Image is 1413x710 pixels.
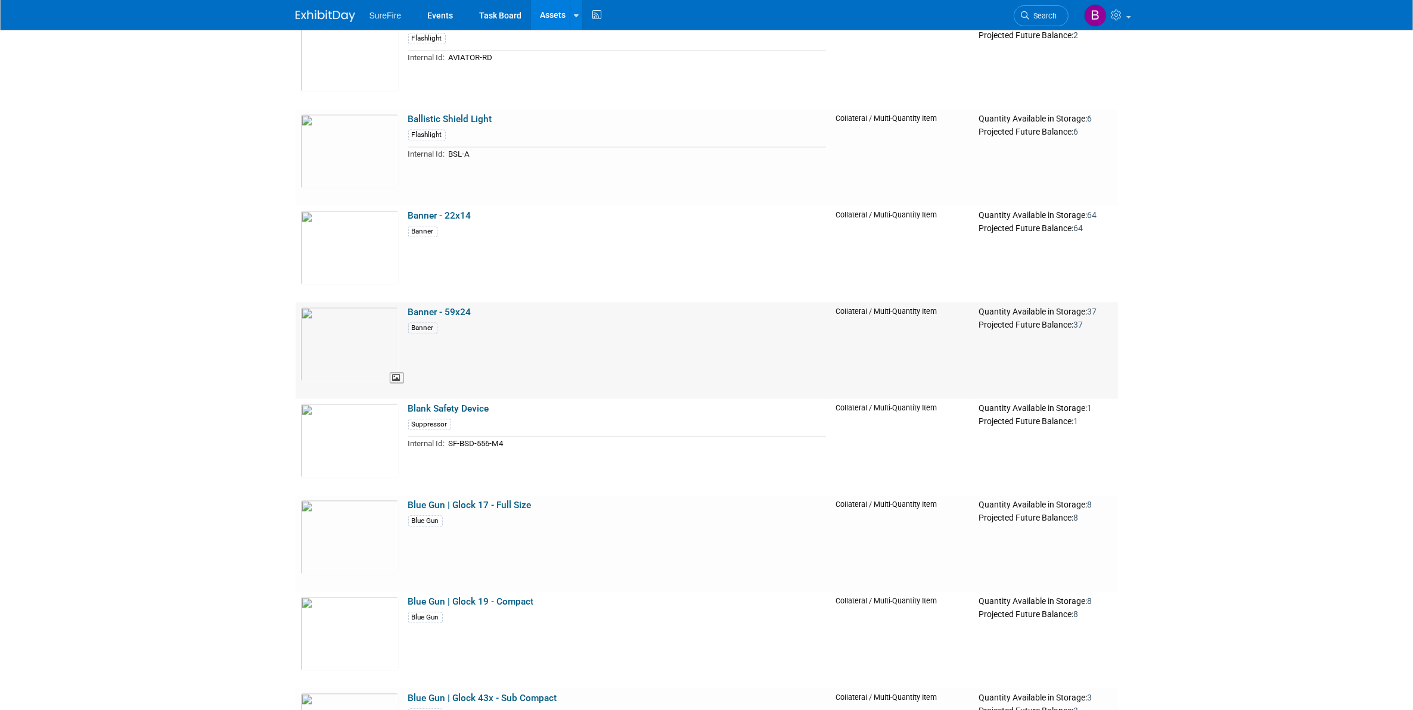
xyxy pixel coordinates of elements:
div: Projected Future Balance: [979,28,1113,41]
div: Banner [408,226,437,237]
span: 37 [1087,307,1097,316]
td: Internal Id: [408,147,445,161]
td: Collateral / Multi-Quantity Item [831,495,974,591]
a: Search [1014,5,1069,26]
td: BSL-A [445,147,826,161]
div: Projected Future Balance: [979,124,1113,138]
div: Projected Future Balance: [979,510,1113,524]
span: 8 [1087,596,1092,606]
div: Projected Future Balance: [979,607,1113,620]
a: Banner - 22x14 [408,210,471,221]
div: Blue Gun [408,612,443,623]
img: Bree Yoshikawa [1084,4,1107,27]
div: Suppressor [408,419,451,430]
span: SureFire [369,11,402,20]
div: Projected Future Balance: [979,317,1113,331]
div: Flashlight [408,129,446,141]
span: 64 [1087,210,1097,220]
a: Blank Safety Device [408,403,489,414]
div: Blue Gun [408,515,443,527]
td: AVIATOR-RD [445,51,826,64]
span: 1 [1073,416,1078,426]
span: 8 [1073,609,1078,619]
span: 8 [1087,500,1092,509]
td: Collateral / Multi-Quantity Item [831,591,974,688]
span: View Asset Image [390,372,404,384]
span: 2 [1073,30,1078,40]
td: Internal Id: [408,51,445,64]
td: Collateral / Multi-Quantity Item [831,13,974,109]
div: Banner [408,322,437,334]
span: 37 [1073,320,1083,329]
td: Collateral / Multi-Quantity Item [831,109,974,205]
div: Quantity Available in Storage: [979,500,1113,510]
span: 6 [1073,127,1078,136]
a: Blue Gun | Glock 19 - Compact [408,596,534,607]
div: Quantity Available in Storage: [979,693,1113,703]
span: Search [1030,11,1057,20]
td: Internal Id: [408,437,445,450]
div: Projected Future Balance: [979,221,1113,234]
div: Projected Future Balance: [979,414,1113,427]
div: Quantity Available in Storage: [979,596,1113,607]
div: Quantity Available in Storage: [979,210,1113,221]
a: Blue Gun | Glock 43x - Sub Compact [408,693,557,703]
span: 3 [1087,693,1092,702]
a: Banner - 59x24 [408,307,471,317]
span: 8 [1073,513,1078,522]
td: Collateral / Multi-Quantity Item [831,205,974,302]
span: 6 [1087,114,1092,123]
td: Collateral / Multi-Quantity Item [831,398,974,495]
span: 1 [1087,403,1092,413]
a: Blue Gun | Glock 17 - Full Size [408,500,532,510]
div: Quantity Available in Storage: [979,307,1113,317]
div: Quantity Available in Storage: [979,403,1113,414]
span: 64 [1073,223,1083,233]
div: Quantity Available in Storage: [979,114,1113,124]
a: Ballistic Shield Light [408,114,492,124]
td: Collateral / Multi-Quantity Item [831,302,974,398]
div: Flashlight [408,33,446,44]
td: SF-BSD-556-M4 [445,437,826,450]
img: ExhibitDay [296,10,355,22]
